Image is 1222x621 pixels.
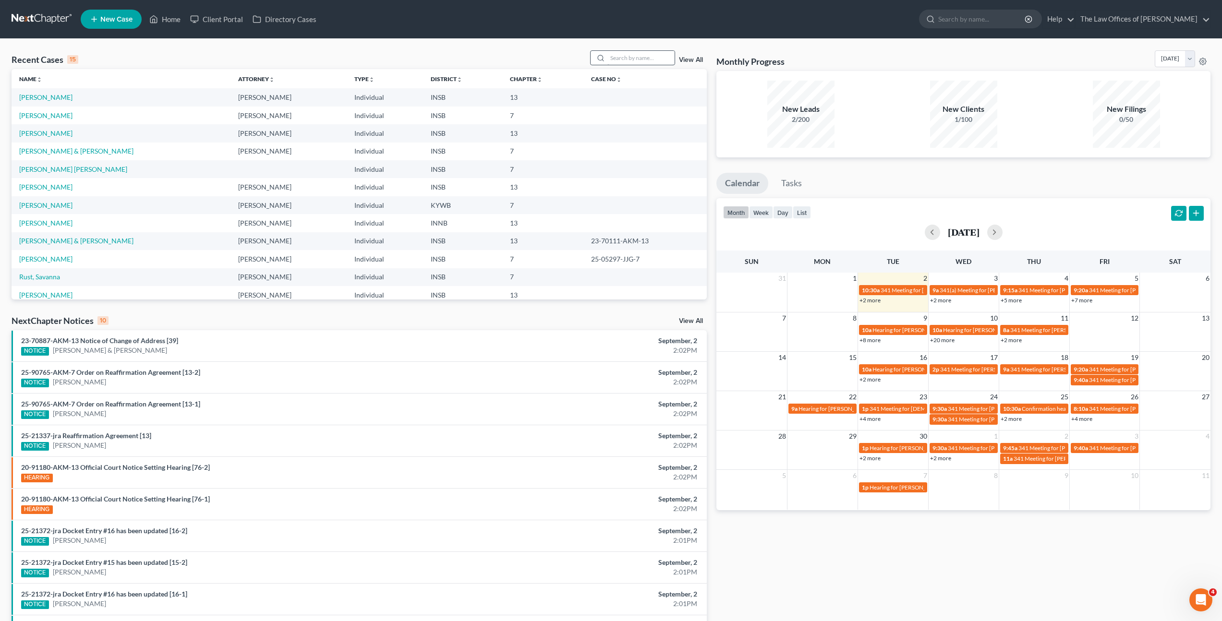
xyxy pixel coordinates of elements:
td: 13 [502,214,583,232]
a: Home [145,11,185,28]
span: 23 [919,391,928,403]
span: 9:20a [1074,287,1088,294]
div: 2:02PM [478,504,697,514]
span: 15 [848,352,858,363]
td: 13 [502,124,583,142]
span: 2 [922,273,928,284]
span: 9a [932,287,939,294]
a: View All [679,57,703,63]
span: New Case [100,16,133,23]
span: 31 [777,273,787,284]
a: [PERSON_NAME] [53,536,106,545]
span: Hearing for [PERSON_NAME] & [PERSON_NAME] [870,444,995,452]
div: 2:01PM [478,599,697,609]
td: INSB [423,250,503,268]
span: 341 Meeting for [PERSON_NAME] & [PERSON_NAME] [1018,287,1156,294]
td: Individual [347,232,423,250]
span: 4 [1064,273,1069,284]
a: +2 more [930,454,951,462]
span: Sat [1169,257,1181,265]
div: 1/100 [930,115,997,124]
div: September, 2 [478,368,697,377]
td: [PERSON_NAME] [230,196,347,214]
span: 9a [1003,366,1009,373]
span: 1p [862,444,869,452]
div: September, 2 [478,589,697,599]
td: 13 [502,286,583,304]
i: unfold_more [457,77,462,83]
a: Attorneyunfold_more [238,75,275,83]
span: 341 Meeting for [PERSON_NAME] [1014,455,1100,462]
a: Districtunfold_more [431,75,462,83]
a: [PERSON_NAME] [PERSON_NAME] [19,165,127,173]
span: 9:15a [1003,287,1017,294]
td: Individual [347,178,423,196]
span: 8 [993,470,999,481]
span: 9:30a [932,405,947,412]
a: 25-21337-jra Reaffirmation Agreement [13] [21,431,151,440]
td: INSB [423,232,503,250]
div: September, 2 [478,558,697,567]
span: Tue [887,257,899,265]
button: month [723,206,749,219]
td: Individual [347,160,423,178]
button: list [793,206,811,219]
span: 9:30a [932,444,947,452]
td: Individual [347,88,423,106]
span: 9 [1064,470,1069,481]
div: NOTICE [21,379,49,387]
td: INNB [423,214,503,232]
a: +2 more [859,454,881,462]
td: INSB [423,160,503,178]
div: September, 2 [478,463,697,472]
td: [PERSON_NAME] [230,124,347,142]
span: 1p [862,484,869,491]
div: September, 2 [478,431,697,441]
span: 341 Meeting for [PERSON_NAME] [948,405,1034,412]
span: 10a [862,366,871,373]
span: Mon [814,257,831,265]
td: INSB [423,286,503,304]
a: +8 more [859,336,881,344]
div: 2:02PM [478,409,697,418]
td: 7 [502,268,583,286]
td: INSB [423,268,503,286]
button: day [773,206,793,219]
div: 2:02PM [478,346,697,355]
td: 13 [502,178,583,196]
a: Chapterunfold_more [510,75,543,83]
td: Individual [347,196,423,214]
span: 28 [777,430,787,442]
td: INSB [423,143,503,160]
a: Case Nounfold_more [591,75,622,83]
a: Tasks [773,173,811,194]
span: 11 [1060,312,1069,324]
span: 341 Meeting for [PERSON_NAME] [881,287,967,294]
td: Individual [347,124,423,142]
a: Calendar [716,173,768,194]
h2: [DATE] [948,227,980,237]
span: 6 [1205,273,1210,284]
td: 7 [502,143,583,160]
a: View All [679,318,703,324]
td: Individual [347,250,423,268]
span: 20 [1201,352,1210,363]
a: Rust, Savanna [19,273,60,281]
span: 21 [777,391,787,403]
a: +7 more [1071,297,1092,304]
a: [PERSON_NAME] [19,219,73,227]
span: 341 Meeting for [PERSON_NAME] [1089,376,1175,383]
span: 16 [919,352,928,363]
td: 7 [502,250,583,268]
a: [PERSON_NAME] [19,129,73,137]
i: unfold_more [616,77,622,83]
span: 12 [1130,312,1139,324]
i: unfold_more [537,77,543,83]
div: NextChapter Notices [12,315,109,326]
span: 8:10a [1074,405,1088,412]
span: 9 [922,312,928,324]
span: 1 [993,430,999,442]
span: Hearing for [PERSON_NAME] & [PERSON_NAME] [799,405,924,412]
div: 2/200 [767,115,835,124]
div: New Clients [930,104,997,115]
